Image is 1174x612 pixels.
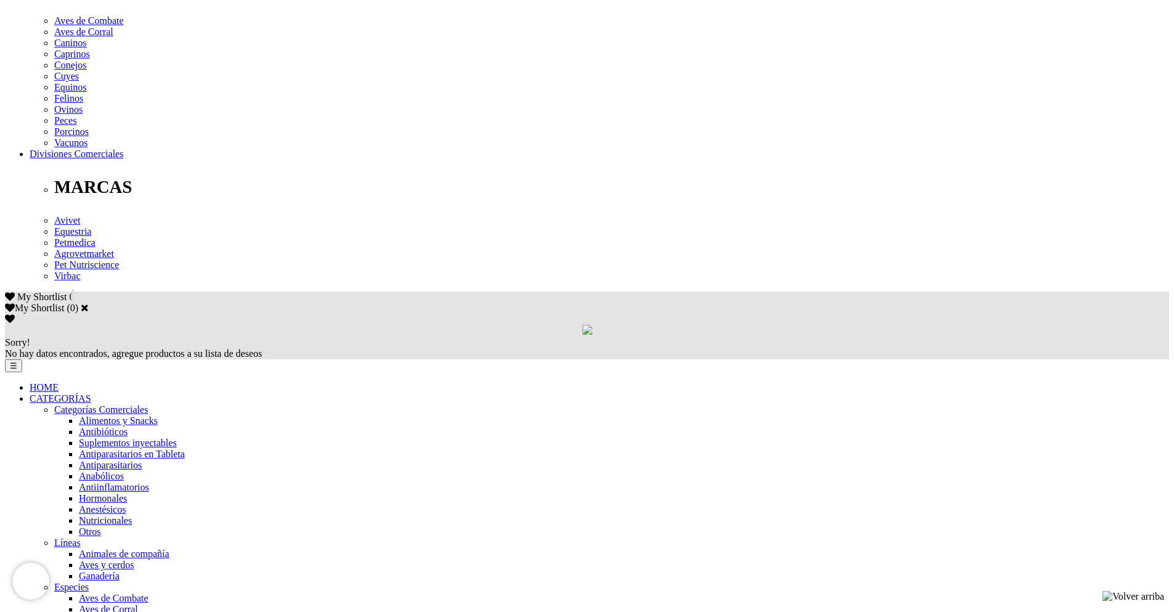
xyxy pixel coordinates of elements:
[54,126,89,137] a: Porcinos
[79,526,101,537] a: Otros
[79,438,177,448] a: Suplementos inyectables
[67,303,78,313] span: ( )
[30,382,59,393] a: HOME
[5,337,30,348] span: Sorry!
[12,563,49,600] iframe: Brevo live chat
[54,82,86,92] a: Equinos
[5,303,64,313] label: My Shortlist
[582,325,592,335] img: loading.gif
[79,493,127,504] a: Hormonales
[54,38,86,48] a: Caninos
[54,215,80,226] a: Avivet
[79,571,120,581] a: Ganadería
[79,593,149,603] a: Aves de Combate
[79,504,126,515] a: Anestésicos
[79,415,158,426] a: Alimentos y Snacks
[79,482,149,492] a: Antiinflamatorios
[79,471,124,481] a: Anabólicos
[1103,591,1164,602] img: Volver arriba
[69,292,74,302] span: 0
[54,15,124,26] a: Aves de Combate
[54,71,79,81] a: Cuyes
[79,515,132,526] a: Nutricionales
[54,177,1169,197] p: MARCAS
[54,404,148,415] a: Categorías Comerciales
[54,93,83,104] a: Felinos
[5,337,1169,359] div: No hay datos encontrados, agregue productos a su lista de deseos
[54,137,88,148] a: Vacunos
[54,582,89,592] a: Especies
[5,359,22,372] button: ☰
[54,537,81,548] a: Líneas
[54,248,114,259] a: Agrovetmarket
[79,449,185,459] a: Antiparasitarios en Tableta
[81,303,89,312] a: Cerrar
[17,292,67,302] span: My Shortlist
[79,426,128,437] a: Antibióticos
[30,149,123,159] a: Divisiones Comerciales
[70,303,75,313] label: 0
[54,104,83,115] a: Ovinos
[79,460,142,470] a: Antiparasitarios
[54,226,91,237] a: Equestria
[54,27,113,37] a: Aves de Corral
[54,237,96,248] a: Petmedica
[79,560,134,570] a: Aves y cerdos
[54,271,81,281] a: Virbac
[54,49,90,59] a: Caprinos
[54,259,119,270] a: Pet Nutriscience
[54,115,76,126] a: Peces
[54,60,86,70] a: Conejos
[79,549,169,559] a: Animales de compañía
[30,393,91,404] a: CATEGORÍAS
